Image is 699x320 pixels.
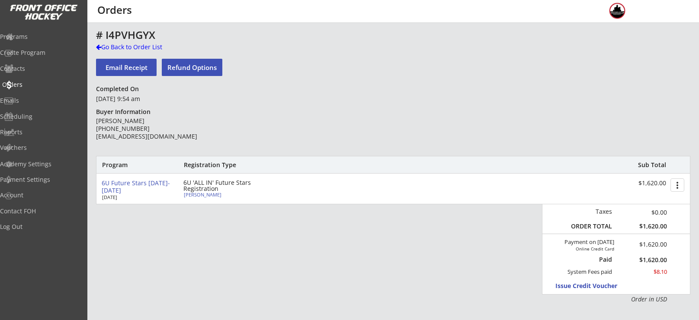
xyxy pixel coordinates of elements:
[545,239,614,246] div: Payment on [DATE]
[2,82,80,88] div: Orders
[96,59,157,76] button: Email Receipt
[567,208,612,215] div: Taxes
[567,222,612,230] div: ORDER TOTAL
[102,195,171,200] div: [DATE]
[572,256,612,263] div: Paid
[625,241,667,247] div: $1,620.00
[162,59,222,76] button: Refund Options
[96,85,143,93] div: Completed On
[96,43,185,51] div: Go Back to Order List
[96,117,221,141] div: [PERSON_NAME] [PHONE_NUMBER] [EMAIL_ADDRESS][DOMAIN_NAME]
[96,108,154,116] div: Buyer Information
[96,30,510,40] div: # I4PVHGYX
[555,280,635,292] button: Issue Credit Voucher
[183,180,283,192] div: 6U 'ALL IN' Future Stars Registration
[628,161,666,169] div: Sub Total
[567,295,667,304] div: Order in USD
[618,222,667,230] div: $1,620.00
[565,246,614,251] div: Online Credit Card
[184,161,283,169] div: Registration Type
[618,257,667,263] div: $1,620.00
[612,180,666,187] div: $1,620.00
[618,268,667,276] div: $8.10
[102,180,176,194] div: 6U Future Stars [DATE]-[DATE]
[560,268,612,276] div: System Fees paid
[96,95,221,103] div: [DATE] 9:54 am
[618,208,667,217] div: $0.00
[102,161,149,169] div: Program
[670,178,684,192] button: more_vert
[184,192,280,197] div: [PERSON_NAME]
